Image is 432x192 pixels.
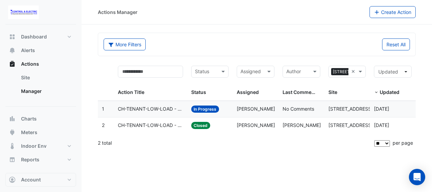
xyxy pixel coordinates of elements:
span: Last Commented [283,89,322,95]
span: CH-TENANT-LOW-LOAD - Low Chilled Water Delta-T (Low Delta-T Syndrome) (Enable Point) [118,122,183,129]
span: 2025-09-19T07:34:19.436 [374,106,389,112]
span: Meters [21,129,37,136]
span: Actions [21,61,39,67]
span: [PERSON_NAME] [237,106,275,112]
span: [PERSON_NAME] [237,122,275,128]
div: Open Intercom Messenger [409,169,425,185]
span: Clear [351,68,357,76]
span: Site [328,89,337,95]
span: per page [393,140,413,146]
span: Action Title [118,89,144,95]
button: Reset All [382,38,410,50]
a: Site [16,71,76,84]
button: Actions [5,57,76,71]
span: Updated [380,89,399,95]
span: Reports [21,156,39,163]
span: [STREET_ADDRESS] [331,68,374,76]
span: Charts [21,115,37,122]
span: No Comments [283,106,314,112]
span: 2 [102,122,105,128]
app-icon: Reports [9,156,16,163]
button: Account [5,173,76,187]
button: Meters [5,126,76,139]
button: Alerts [5,44,76,57]
div: 2 total [98,134,373,151]
a: Manager [16,84,76,98]
button: Create Action [370,6,416,18]
button: Charts [5,112,76,126]
span: Updated [378,69,398,75]
app-icon: Actions [9,61,16,67]
button: Indoor Env [5,139,76,153]
div: Actions Manager [98,9,138,16]
button: Reports [5,153,76,166]
span: 2025-09-08T10:29:54.860 [374,122,389,128]
button: More Filters [104,38,146,50]
span: 1 [102,106,104,112]
span: Dashboard [21,33,47,40]
span: [PERSON_NAME] [283,122,321,128]
button: Dashboard [5,30,76,44]
app-icon: Charts [9,115,16,122]
span: Assigned [237,89,259,95]
span: Closed [191,122,211,129]
span: Account [21,176,41,183]
span: Alerts [21,47,35,54]
span: In Progress [191,106,219,113]
button: Updated [374,66,412,78]
app-icon: Dashboard [9,33,16,40]
span: [STREET_ADDRESS] [328,122,373,128]
img: Company Logo [8,5,39,19]
span: [STREET_ADDRESS] [328,106,373,112]
span: CH-TENANT-LOW-LOAD - Low Chilled Water Delta-T (Low Delta-T Syndrome) (Enable Point) [118,105,183,113]
div: Actions [5,71,76,101]
app-icon: Meters [9,129,16,136]
span: Status [191,89,206,95]
app-icon: Indoor Env [9,143,16,149]
app-icon: Alerts [9,47,16,54]
span: Indoor Env [21,143,47,149]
